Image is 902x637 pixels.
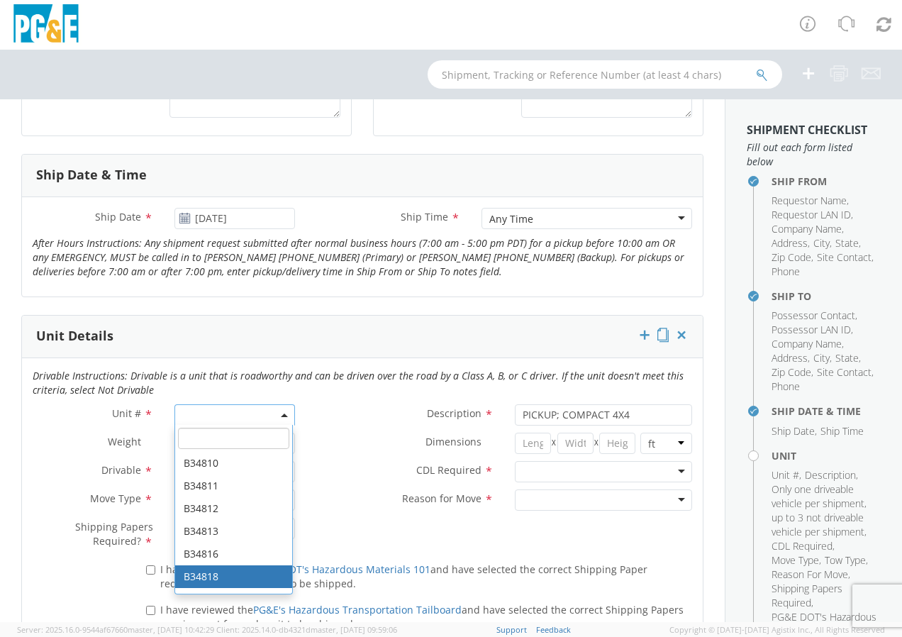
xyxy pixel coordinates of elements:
span: Ship Time [820,424,864,438]
li: , [835,351,861,365]
span: Description [427,406,481,420]
span: Phone [772,380,800,393]
li: , [772,468,801,482]
a: Feedback [536,624,571,635]
li: B34810 [175,452,292,475]
span: Zip Code [772,365,811,379]
span: Weight [108,435,141,448]
a: PG&E's Hazardous Transportation Tailboard [253,603,462,616]
span: Description [805,468,856,482]
li: , [772,582,877,610]
span: Server: 2025.16.0-9544af67660 [17,624,214,635]
span: Ship Date [95,210,141,223]
span: Unit # [112,406,141,420]
li: , [772,424,817,438]
span: Shipping Papers Required? [75,520,153,548]
li: , [772,194,849,208]
span: Tow Type [825,553,866,567]
span: X [594,433,600,454]
li: , [772,482,877,539]
span: X [551,433,557,454]
h4: Ship To [772,291,881,301]
li: , [772,365,813,380]
span: Move Type [772,553,819,567]
span: Dimensions [425,435,481,448]
li: , [772,337,844,351]
li: , [772,553,821,567]
li: , [772,539,835,553]
li: , [772,351,810,365]
span: I have reviewed the and have selected the correct Shipping Papers requirement for each unit to be... [160,603,684,631]
span: City [813,351,830,365]
li: Other [175,588,292,611]
span: Reason For Move [772,567,848,581]
li: , [813,236,832,250]
li: B34818 [175,565,292,588]
span: Company Name [772,337,842,350]
li: B34811 [175,475,292,497]
li: , [817,250,874,265]
span: Site Contact [817,365,872,379]
li: , [835,236,861,250]
span: City [813,236,830,250]
span: CDL Required [416,463,481,477]
h4: Ship From [772,176,881,187]
span: Fill out each form listed below [747,140,881,169]
span: Possessor LAN ID [772,323,851,336]
input: Length [515,433,551,454]
li: B34816 [175,543,292,565]
span: CDL Required [772,539,833,553]
span: Phone [772,265,800,278]
strong: Shipment Checklist [747,122,867,138]
span: Requestor LAN ID [772,208,851,221]
i: Drivable Instructions: Drivable is a unit that is roadworthy and can be driven over the road by a... [33,369,684,397]
span: I have reviewed the and have selected the correct Shipping Paper requirement for each unit to be ... [160,563,647,590]
h4: Unit [772,450,881,461]
li: , [772,236,810,250]
li: , [805,468,858,482]
span: State [835,236,859,250]
img: pge-logo-06675f144f4cfa6a6814.png [11,4,82,46]
input: Height [599,433,635,454]
li: , [772,250,813,265]
input: Width [557,433,594,454]
li: , [817,365,874,380]
span: Shipping Papers Required [772,582,842,609]
a: PG&E DOT's Hazardous Materials 101 [253,563,430,576]
li: , [772,208,853,222]
span: Ship Time [401,210,448,223]
input: Shipment, Tracking or Reference Number (at least 4 chars) [428,60,782,89]
li: , [772,567,850,582]
span: Client: 2025.14.0-db4321d [216,624,397,635]
li: B34812 [175,497,292,520]
span: Ship Date [772,424,815,438]
li: , [813,351,832,365]
h4: Ship Date & Time [772,406,881,416]
span: Possessor Contact [772,309,855,322]
h3: Unit Details [36,329,113,343]
span: master, [DATE] 09:59:06 [311,624,397,635]
span: Requestor Name [772,194,847,207]
span: Address [772,351,808,365]
span: Drivable [101,463,141,477]
span: Site Contact [817,250,872,264]
input: I have reviewed thePG&E's Hazardous Transportation Tailboardand have selected the correct Shippin... [146,606,155,615]
span: Move Type [90,492,141,505]
h3: Ship Date & Time [36,168,147,182]
li: , [825,553,868,567]
i: After Hours Instructions: Any shipment request submitted after normal business hours (7:00 am - 5... [33,236,684,278]
span: State [835,351,859,365]
li: , [772,309,857,323]
span: Copyright © [DATE]-[DATE] Agistix Inc., All Rights Reserved [669,624,885,636]
a: Support [496,624,527,635]
li: B34813 [175,520,292,543]
input: I have reviewed thePG&E DOT's Hazardous Materials 101and have selected the correct Shipping Paper... [146,565,155,575]
li: , [772,323,853,337]
span: Zip Code [772,250,811,264]
span: master, [DATE] 10:42:29 [128,624,214,635]
span: Company Name [772,222,842,236]
div: Any Time [489,212,533,226]
span: Unit # [772,468,799,482]
span: Only one driveable vehicle per shipment, up to 3 not driveable vehicle per shipment [772,482,867,538]
span: Address [772,236,808,250]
